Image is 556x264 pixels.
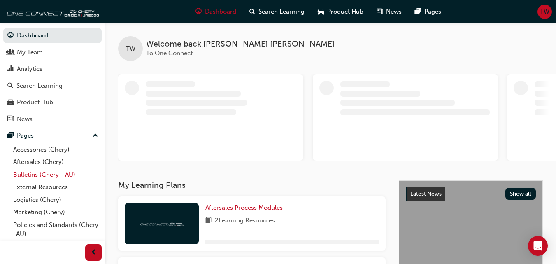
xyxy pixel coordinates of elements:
[3,128,102,143] button: Pages
[139,220,184,227] img: oneconnect
[410,190,442,197] span: Latest News
[7,32,14,40] span: guage-icon
[258,7,305,16] span: Search Learning
[406,187,536,201] a: Latest NewsShow all
[10,156,102,168] a: Aftersales (Chery)
[3,95,102,110] a: Product Hub
[17,48,43,57] div: My Team
[3,45,102,60] a: My Team
[7,99,14,106] span: car-icon
[415,7,421,17] span: pages-icon
[10,181,102,194] a: External Resources
[189,3,243,20] a: guage-iconDashboard
[3,28,102,43] a: Dashboard
[528,236,548,256] div: Open Intercom Messenger
[505,188,536,200] button: Show all
[10,143,102,156] a: Accessories (Chery)
[386,7,402,16] span: News
[424,7,441,16] span: Pages
[249,7,255,17] span: search-icon
[7,116,14,123] span: news-icon
[205,203,286,213] a: Aftersales Process Modules
[327,7,363,16] span: Product Hub
[10,206,102,219] a: Marketing (Chery)
[311,3,370,20] a: car-iconProduct Hub
[4,3,99,20] img: oneconnect
[16,81,63,91] div: Search Learning
[10,219,102,241] a: Policies and Standards (Chery -AU)
[195,7,202,17] span: guage-icon
[3,61,102,77] a: Analytics
[17,131,34,140] div: Pages
[3,78,102,93] a: Search Learning
[7,49,14,56] span: people-icon
[215,216,275,226] span: 2 Learning Resources
[10,194,102,206] a: Logistics (Chery)
[3,26,102,128] button: DashboardMy TeamAnalyticsSearch LearningProduct HubNews
[17,64,42,74] div: Analytics
[126,44,135,54] span: TW
[377,7,383,17] span: news-icon
[10,241,102,262] a: Technical Hub Workshop information
[205,7,236,16] span: Dashboard
[146,40,335,49] span: Welcome back , [PERSON_NAME] [PERSON_NAME]
[93,131,98,141] span: up-icon
[17,114,33,124] div: News
[370,3,408,20] a: news-iconNews
[7,82,13,90] span: search-icon
[91,248,97,258] span: prev-icon
[243,3,311,20] a: search-iconSearch Learning
[408,3,448,20] a: pages-iconPages
[205,216,212,226] span: book-icon
[118,180,386,190] h3: My Learning Plans
[7,132,14,140] span: pages-icon
[7,65,14,73] span: chart-icon
[537,5,552,19] button: TW
[318,7,324,17] span: car-icon
[540,7,549,16] span: TW
[10,168,102,181] a: Bulletins (Chery - AU)
[3,112,102,127] a: News
[146,49,193,57] span: To One Connect
[17,98,53,107] div: Product Hub
[205,204,283,211] span: Aftersales Process Modules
